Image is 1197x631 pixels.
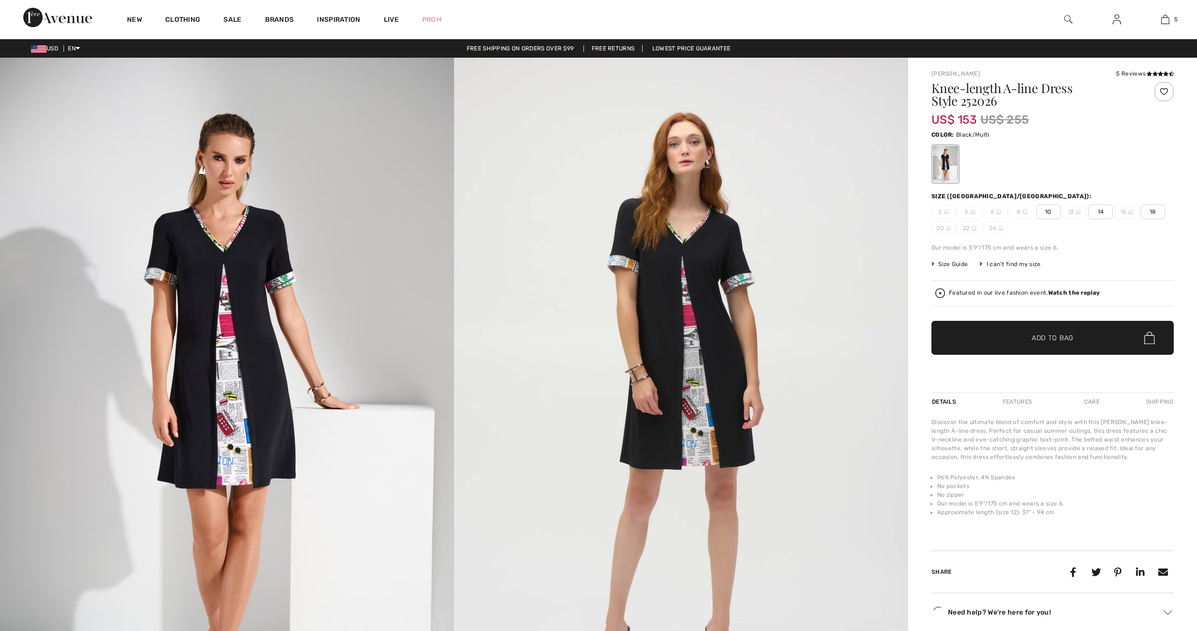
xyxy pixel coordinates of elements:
img: My Bag [1161,14,1169,25]
img: My Info [1113,14,1121,25]
img: ring-m.svg [1128,209,1133,214]
div: Features [994,393,1040,410]
img: ring-m.svg [970,209,975,214]
button: Add to Bag [931,321,1174,355]
div: Details [931,393,959,410]
img: US Dollar [31,45,47,53]
span: EN [68,45,80,52]
div: Shipping [1144,393,1174,410]
span: Add to Bag [1032,333,1073,343]
img: ring-m.svg [972,226,976,231]
div: 5 Reviews [1116,69,1174,78]
span: 24 [984,221,1008,236]
a: Clothing [165,16,200,26]
li: Approximate length (size 12): 37" - 94 cm [937,508,1174,517]
li: No pockets [937,482,1174,490]
li: No zipper [937,490,1174,499]
span: 10 [1036,205,1060,219]
div: I can't find my size [979,260,1040,268]
a: Brands [265,16,294,26]
span: Black/Multi [956,131,989,138]
a: Prom [422,15,441,25]
img: ring-m.svg [996,209,1001,214]
span: Inspiration [317,16,360,26]
span: Size Guide [931,260,968,268]
span: Share [931,568,952,575]
span: 8 [1010,205,1034,219]
strong: Watch the replay [1048,289,1100,296]
span: 12 [1062,205,1087,219]
img: Bag.svg [1144,331,1155,344]
span: 14 [1088,205,1113,219]
span: US$ 255 [980,111,1029,128]
img: 1ère Avenue [23,8,92,27]
a: 5 [1141,14,1189,25]
a: Free Returns [583,45,643,52]
a: Live [384,15,399,25]
span: US$ 153 [931,103,976,126]
span: 16 [1115,205,1139,219]
div: Care [1076,393,1108,410]
span: 18 [1141,205,1165,219]
a: Sale [223,16,241,26]
img: ring-m.svg [998,226,1003,231]
h1: Knee-length A-line Dress Style 252026 [931,82,1134,107]
div: Discover the ultimate blend of comfort and style with this [PERSON_NAME] knee-length A-line dress... [931,418,1174,461]
span: 4 [958,205,982,219]
div: Our model is 5'9"/175 cm and wears a size 6. [931,243,1174,252]
a: New [127,16,142,26]
li: 96% Polyester, 4% Spandex [937,473,1174,482]
span: 6 [984,205,1008,219]
img: Arrow2.svg [1164,610,1172,615]
a: Sign In [1105,14,1129,26]
img: ring-m.svg [1023,209,1027,214]
img: ring-m.svg [944,209,949,214]
span: 22 [958,221,982,236]
div: Black/Multi [933,146,958,182]
div: Size ([GEOGRAPHIC_DATA]/[GEOGRAPHIC_DATA]): [931,192,1093,201]
iframe: Opens a widget where you can find more information [1135,558,1187,583]
div: Need help? We're here for you! [931,605,1174,619]
span: 5 [1174,15,1178,24]
span: 20 [931,221,956,236]
img: ring-m.svg [1076,209,1081,214]
img: ring-m.svg [946,226,951,231]
span: USD [31,45,62,52]
a: Lowest Price Guarantee [645,45,739,52]
a: Free shipping on orders over $99 [459,45,582,52]
span: Color: [931,131,954,138]
a: [PERSON_NAME] [931,70,980,77]
li: Our model is 5'9"/175 cm and wears a size 6. [937,499,1174,508]
img: Watch the replay [935,288,945,298]
div: Featured in our live fashion event. [949,290,1100,296]
span: 2 [931,205,956,219]
img: search the website [1064,14,1072,25]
